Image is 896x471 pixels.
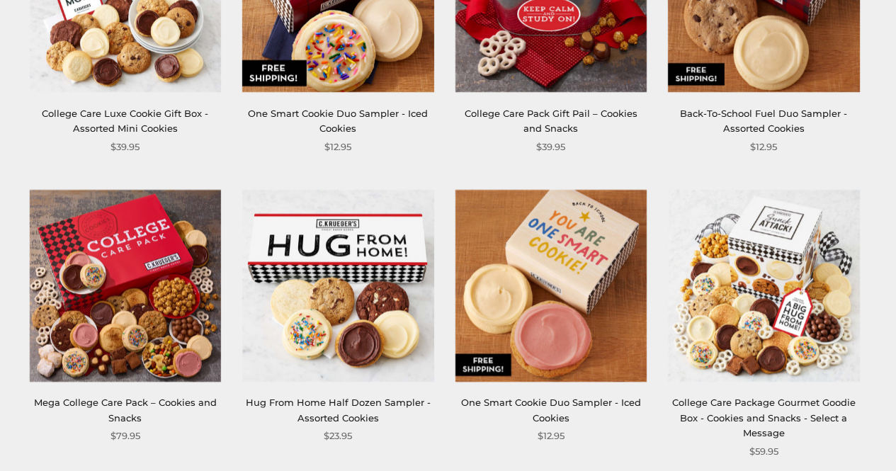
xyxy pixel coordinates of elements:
[42,108,208,134] a: College Care Luxe Cookie Gift Box - Assorted Mini Cookies
[248,108,428,134] a: One Smart Cookie Duo Sampler - Iced Cookies
[110,140,140,154] span: $39.95
[324,429,352,443] span: $23.95
[680,108,847,134] a: Back-To-School Fuel Duo Sampler - Assorted Cookies
[465,108,637,134] a: College Care Pack Gift Pail – Cookies and Snacks
[538,429,565,443] span: $12.95
[242,190,433,381] img: Hug From Home Half Dozen Sampler - Assorted Cookies
[246,397,431,423] a: Hug From Home Half Dozen Sampler - Assorted Cookies
[324,140,351,154] span: $12.95
[455,190,647,381] img: One Smart Cookie Duo Sampler - Iced Cookies
[672,397,856,438] a: College Care Package Gourmet Goodie Box - Cookies and Snacks - Select a Message
[110,429,140,443] span: $79.95
[34,397,217,423] a: Mega College Care Pack – Cookies and Snacks
[461,397,641,423] a: One Smart Cookie Duo Sampler - Iced Cookies
[750,140,777,154] span: $12.95
[536,140,565,154] span: $39.95
[30,190,221,381] img: Mega College Care Pack – Cookies and Snacks
[749,444,778,459] span: $59.95
[668,190,859,381] img: College Care Package Gourmet Goodie Box - Cookies and Snacks - Select a Message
